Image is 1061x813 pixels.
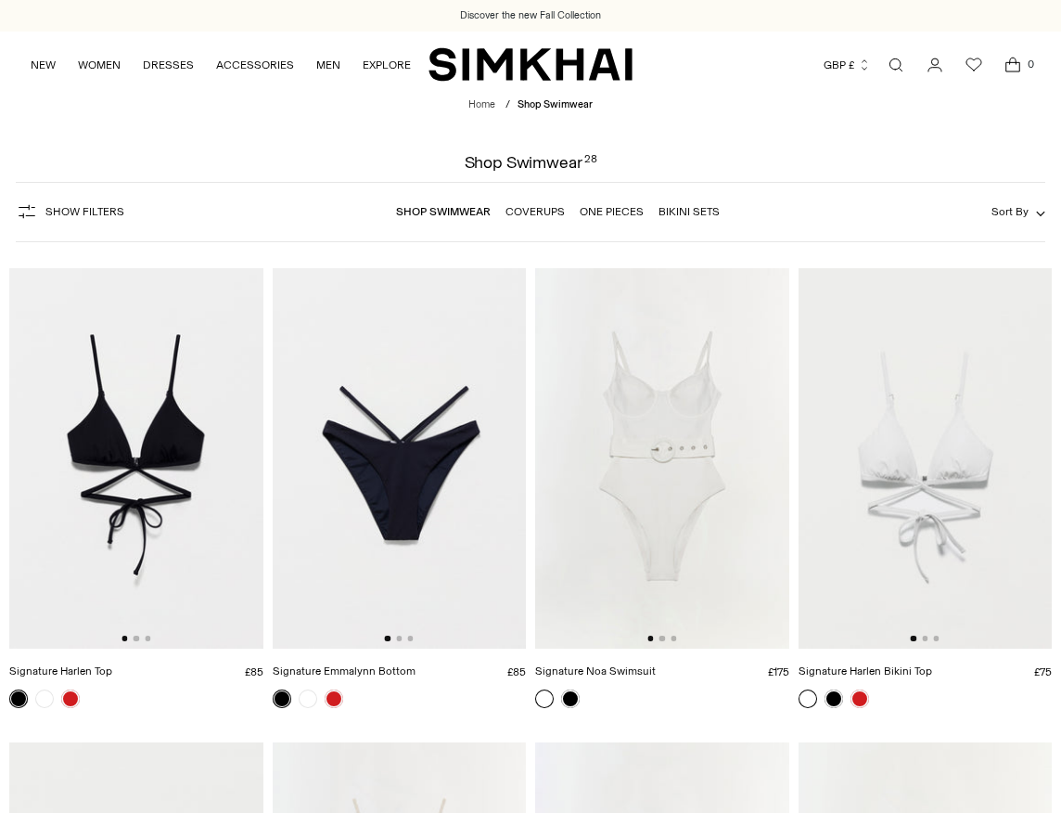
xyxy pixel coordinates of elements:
button: Go to slide 2 [659,636,665,641]
a: NEW [31,45,56,85]
button: Go to slide 1 [647,636,653,641]
button: Go to slide 3 [145,636,150,641]
a: Home [468,98,495,110]
button: Go to slide 1 [385,636,390,641]
a: ACCESSORIES [216,45,294,85]
a: Signature Harlen Top [9,665,112,677]
a: One Pieces [580,205,644,218]
span: Shop Swimwear [518,98,593,110]
a: Coverups [505,205,565,218]
a: Wishlist [955,46,992,84]
button: Go to slide 1 [121,636,127,641]
img: Signature Harlen Top [9,268,263,649]
nav: Linked collections [396,192,720,231]
a: Shop Swimwear [396,205,491,218]
span: Show Filters [45,205,124,218]
a: Discover the new Fall Collection [460,8,601,23]
a: EXPLORE [363,45,411,85]
button: Go to slide 2 [922,636,927,641]
a: Go to the account page [916,46,953,84]
a: SIMKHAI [428,46,633,83]
a: WOMEN [78,45,121,85]
a: Signature Harlen Bikini Top [799,665,932,677]
a: MEN [316,45,340,85]
a: DRESSES [143,45,194,85]
button: Go to slide 2 [396,636,402,641]
img: Signature Noa Swimsuit [535,268,789,649]
img: Signature Harlen Bikini Top [799,268,1053,649]
button: Sort By [991,201,1045,222]
a: Open cart modal [994,46,1031,84]
h1: Shop Swimwear [465,154,597,171]
span: Sort By [991,205,1029,218]
button: Go to slide 3 [933,636,939,641]
img: Signature Emmalynn Bottom [273,268,527,649]
button: Go to slide 3 [671,636,676,641]
a: Open search modal [877,46,914,84]
button: Go to slide 3 [407,636,413,641]
a: Bikini Sets [658,205,720,218]
nav: breadcrumbs [468,97,593,113]
button: Show Filters [16,197,124,226]
span: 0 [1022,56,1039,72]
button: Go to slide 2 [134,636,139,641]
div: / [505,97,510,113]
div: 28 [584,154,597,171]
a: Signature Noa Swimsuit [535,665,656,677]
a: Signature Emmalynn Bottom [273,665,415,677]
button: Go to slide 1 [911,636,916,641]
button: GBP £ [824,45,871,85]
